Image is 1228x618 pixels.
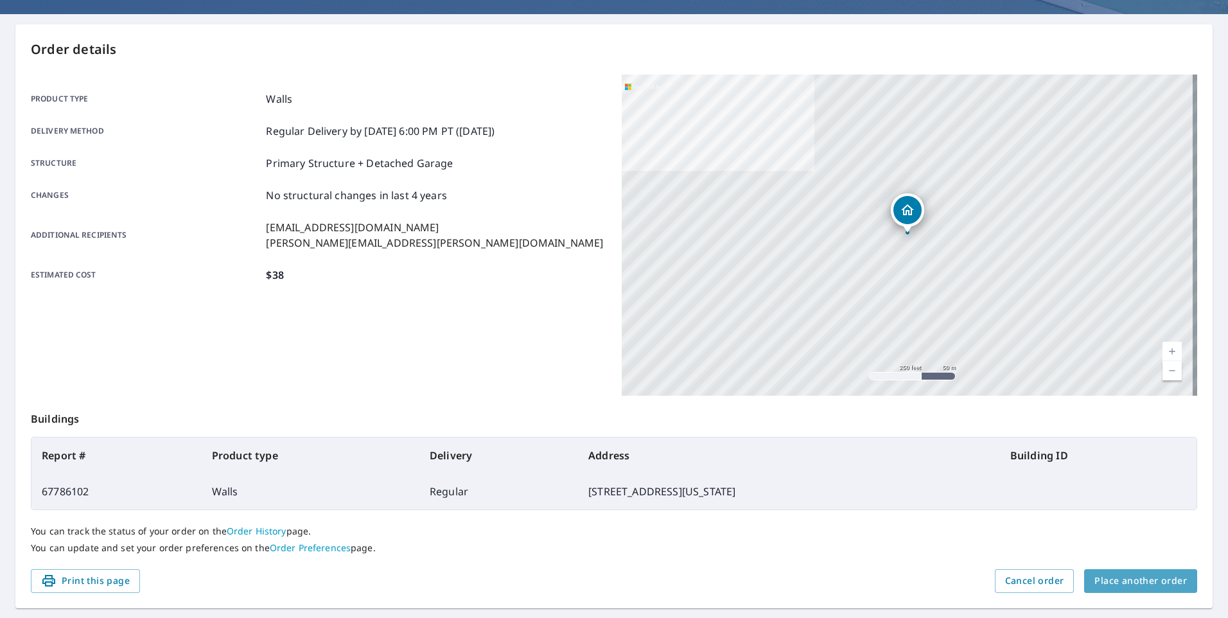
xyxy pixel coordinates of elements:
td: Walls [202,473,419,509]
p: [EMAIL_ADDRESS][DOMAIN_NAME] [266,220,603,235]
p: Additional recipients [31,220,261,251]
a: Order Preferences [270,542,351,554]
p: [PERSON_NAME][EMAIL_ADDRESS][PERSON_NAME][DOMAIN_NAME] [266,235,603,251]
p: Buildings [31,396,1197,437]
p: You can track the status of your order on the page. [31,525,1197,537]
p: Structure [31,155,261,171]
p: Walls [266,91,292,107]
div: Dropped pin, building 1, Residential property, 3804 Chimney Creek Dr Virginia Beach, VA 23462 [891,193,924,233]
td: 67786102 [31,473,202,509]
p: Changes [31,188,261,203]
th: Building ID [1000,437,1197,473]
p: Primary Structure + Detached Garage [266,155,453,171]
p: Regular Delivery by [DATE] 6:00 PM PT ([DATE]) [266,123,495,139]
button: Print this page [31,569,140,593]
p: Delivery method [31,123,261,139]
button: Place another order [1084,569,1197,593]
p: Product type [31,91,261,107]
p: Estimated cost [31,267,261,283]
th: Report # [31,437,202,473]
span: Print this page [41,573,130,589]
p: Order details [31,40,1197,59]
p: You can update and set your order preferences on the page. [31,542,1197,554]
th: Address [578,437,1000,473]
button: Cancel order [995,569,1074,593]
p: No structural changes in last 4 years [266,188,447,203]
span: Place another order [1094,573,1187,589]
p: $38 [266,267,283,283]
span: Cancel order [1005,573,1064,589]
a: Current Level 17, Zoom Out [1162,361,1182,380]
a: Current Level 17, Zoom In [1162,342,1182,361]
td: [STREET_ADDRESS][US_STATE] [578,473,1000,509]
th: Delivery [419,437,578,473]
a: Order History [227,525,286,537]
th: Product type [202,437,419,473]
td: Regular [419,473,578,509]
